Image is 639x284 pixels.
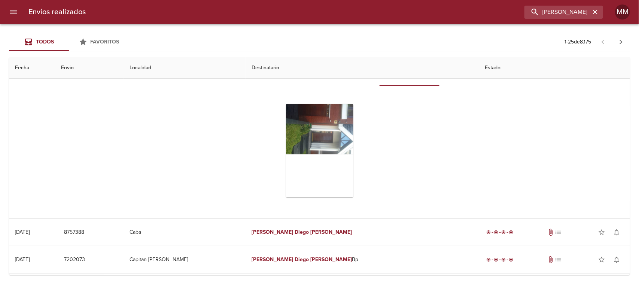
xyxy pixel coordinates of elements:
div: Entregado [485,229,515,236]
em: Diego [295,256,309,263]
span: star_border [598,229,605,236]
h6: Envios realizados [28,6,86,18]
td: Capitan [PERSON_NAME] [124,246,246,273]
span: Favoritos [91,39,119,45]
div: [DATE] [15,256,30,263]
th: Estado [479,57,630,79]
div: Abrir información de usuario [615,4,630,19]
button: 7202073 [61,253,88,267]
button: menu [4,3,22,21]
span: notifications_none [613,256,620,263]
em: [PERSON_NAME] [252,229,293,235]
th: Destinatario [246,57,479,79]
input: buscar [524,6,590,19]
span: radio_button_checked [487,230,491,235]
button: Activar notificaciones [609,225,624,240]
span: radio_button_checked [487,257,491,262]
span: Tiene documentos adjuntos [547,229,554,236]
span: radio_button_checked [502,257,506,262]
span: 7202073 [64,255,85,265]
span: Pagina anterior [594,38,612,45]
span: notifications_none [613,229,620,236]
div: MM [615,4,630,19]
em: [PERSON_NAME] [310,229,352,235]
td: Bp [246,246,479,273]
span: 8757388 [64,228,84,237]
td: Caba [124,219,246,246]
div: Entregado [485,256,515,263]
span: No tiene pedido asociado [554,256,562,263]
th: Fecha [9,57,55,79]
th: Envio [55,57,124,79]
span: radio_button_checked [509,230,514,235]
span: Tiene documentos adjuntos [547,256,554,263]
div: Tabs Envios [9,33,129,51]
button: 8757388 [61,226,87,239]
span: star_border [598,256,605,263]
em: Diego [295,229,309,235]
div: [DATE] [15,229,30,235]
span: radio_button_checked [509,257,514,262]
span: No tiene pedido asociado [554,229,562,236]
span: Todos [36,39,54,45]
span: radio_button_checked [494,257,499,262]
span: radio_button_checked [494,230,499,235]
span: radio_button_checked [502,230,506,235]
button: Agregar a favoritos [594,252,609,267]
p: 1 - 25 de 8.175 [565,38,591,46]
button: Activar notificaciones [609,252,624,267]
button: Agregar a favoritos [594,225,609,240]
th: Localidad [124,57,246,79]
span: Pagina siguiente [612,33,630,51]
em: [PERSON_NAME] [252,256,293,263]
div: Arir imagen [286,104,353,197]
em: [PERSON_NAME] [310,256,352,263]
